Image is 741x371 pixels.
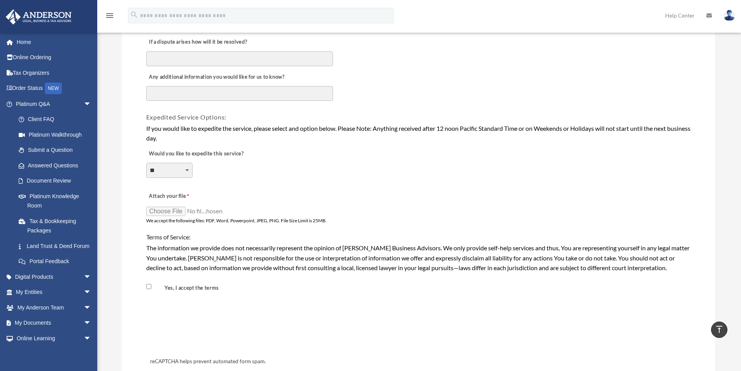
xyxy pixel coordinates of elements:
[11,254,103,269] a: Portal Feedback
[11,173,99,189] a: Document Review
[130,11,138,19] i: search
[146,243,690,273] div: The information we provide does not necessarily represent the opinion of [PERSON_NAME] Business A...
[11,112,103,127] a: Client FAQ
[5,331,103,346] a: Online Learningarrow_drop_down
[723,10,735,21] img: User Pic
[5,50,103,65] a: Online Ordering
[153,284,222,292] label: Yes, I accept the terms
[146,233,690,241] h4: Terms of Service:
[5,300,103,315] a: My Anderson Teamarrow_drop_down
[146,218,327,223] span: We accept the following files: PDF, Word, Powerpoint, JPEG, PNG. File Size Limit is 25MB.
[146,148,246,159] label: Would you like to expedite this service?
[5,65,103,81] a: Tax Organizers
[11,188,103,213] a: Platinum Knowledge Room
[147,357,690,366] div: reCAPTCHA helps prevent automated form spam.
[11,238,103,254] a: Land Trust & Deed Forum
[146,123,690,143] div: If you would like to expedite the service, please select and option below. Please Note: Anything ...
[105,14,114,20] a: menu
[84,285,99,301] span: arrow_drop_down
[105,11,114,20] i: menu
[146,72,287,83] label: Any additional information you would like for us to know?
[5,81,103,97] a: Order StatusNEW
[11,213,103,238] a: Tax & Bookkeeping Packages
[5,34,103,50] a: Home
[5,315,103,331] a: My Documentsarrow_drop_down
[11,142,103,158] a: Submit a Question
[84,315,99,331] span: arrow_drop_down
[11,127,103,142] a: Platinum Walkthrough
[45,83,62,94] div: NEW
[146,191,224,202] label: Attach your file
[5,269,103,285] a: Digital Productsarrow_drop_down
[84,331,99,346] span: arrow_drop_down
[715,325,724,334] i: vertical_align_top
[4,9,74,25] img: Anderson Advisors Platinum Portal
[5,96,103,112] a: Platinum Q&Aarrow_drop_down
[84,300,99,316] span: arrow_drop_down
[5,285,103,300] a: My Entitiesarrow_drop_down
[11,158,103,173] a: Answered Questions
[84,269,99,285] span: arrow_drop_down
[711,322,727,338] a: vertical_align_top
[146,113,227,121] span: Expedited Service Options:
[84,96,99,112] span: arrow_drop_down
[146,37,249,48] label: If a dispute arises how will it be resolved?
[148,311,266,341] iframe: reCAPTCHA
